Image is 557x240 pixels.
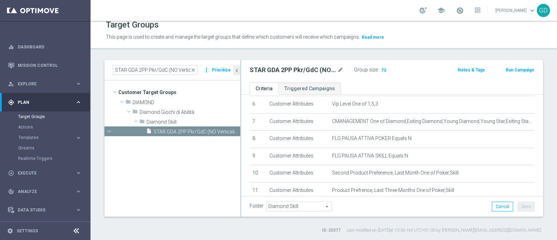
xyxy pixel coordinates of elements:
button: Cancel [492,202,513,211]
i: folder [132,109,138,117]
span: This page is used to create and manage the target groups that define which customers will receive... [106,34,360,40]
div: Explore [8,81,75,87]
span: Second Product Preference, Last Month One of Poker,Skill [332,170,458,176]
div: Templates [18,132,90,143]
td: Customer Attributes [267,113,329,131]
a: Realtime Triggers [18,156,72,161]
span: Vip Level One of 1,5,3 [332,101,378,107]
span: Diamond Giochi di Abilit&#xE0; [140,109,240,115]
span: Plan [18,100,75,104]
i: folder [125,99,131,107]
button: chevron_left [233,65,240,75]
label: Group size [354,67,378,73]
div: Streams [18,143,90,153]
span: Data Studio [18,208,75,212]
span: keyboard_arrow_down [528,7,536,14]
button: Mission Control [8,63,82,68]
i: keyboard_arrow_right [75,80,82,87]
span: Product Prefrence, Last Three Months One of Poker,Skill [332,187,454,193]
button: Data Studio keyboard_arrow_right [8,207,82,213]
span: Analyze [18,189,75,194]
span: 73 [381,68,387,74]
div: Target Groups [18,111,90,122]
td: 10 [250,165,267,183]
span: Execute [18,171,75,175]
h2: STAR GDA 2PP Pkr/GdC (NO Verticalisti Pkr e GdC) [250,66,336,74]
span: CMANAGEMENT One of Diamond,Exiting Diamond,Young Diamond,Young Star,Exiting Star,Star [332,118,532,124]
i: chevron_left [234,67,240,74]
button: gps_fixed Plan keyboard_arrow_right [8,100,82,105]
button: Templates keyboard_arrow_right [18,135,82,140]
a: Criteria [250,83,278,95]
a: [PERSON_NAME]keyboard_arrow_down [495,5,537,16]
i: gps_fixed [8,99,14,106]
td: 7 [250,113,267,131]
div: Mission Control [8,56,82,75]
td: Customer Attributes [267,182,329,200]
div: Data Studio [8,207,75,213]
div: Realtime Triggers [18,153,90,164]
button: Prioritize [211,65,232,75]
span: school [437,7,445,14]
td: 9 [250,148,267,165]
div: Actions [18,122,90,132]
a: Optibot [18,219,73,238]
span: FLG PAUSA ATTIVA POKER Equals N [332,136,411,141]
a: Dashboard [18,38,82,56]
div: Execute [8,170,75,176]
a: Streams [18,145,72,151]
span: Customer Target Groups [118,87,240,97]
button: equalizer Dashboard [8,44,82,50]
i: more_vert [203,65,210,75]
td: Customer Attributes [267,148,329,165]
td: 6 [250,96,267,113]
div: Analyze [8,188,75,195]
i: person_search [8,81,14,87]
a: Actions [18,124,72,130]
a: Mission Control [18,56,82,75]
i: play_circle_outline [8,170,14,176]
button: play_circle_outline Execute keyboard_arrow_right [8,170,82,176]
i: mode_edit [337,66,344,74]
label: : [378,67,379,73]
i: keyboard_arrow_right [75,170,82,176]
i: folder [139,118,145,126]
span: Diamond Skill [147,119,240,125]
a: Triggered Campaigns [278,83,341,95]
span: FLG PAUSA ATTIVA SKILL Equals N [332,153,408,159]
label: Folder [250,203,264,209]
button: Run Campaign [505,66,535,74]
span: close [190,67,196,73]
button: Read more [361,33,385,41]
td: Customer Attributes [267,131,329,148]
i: keyboard_arrow_right [75,207,82,213]
i: track_changes [8,188,14,195]
div: Plan [8,99,75,106]
i: insert_drive_file [146,128,152,136]
td: 11 [250,182,267,200]
div: Dashboard [8,38,82,56]
span: STAR GDA 2PP Pkr/GdC (NO Verticalisti Pkr e GdC) [154,129,240,135]
span: Templates [18,136,68,140]
i: equalizer [8,44,14,50]
div: track_changes Analyze keyboard_arrow_right [8,189,82,194]
label: ID: 20377 [322,227,340,233]
i: keyboard_arrow_right [75,134,82,141]
div: Templates [18,136,75,140]
a: Settings [17,229,38,233]
td: Customer Attributes [267,96,329,113]
i: settings [7,228,13,234]
span: Explore [18,82,75,86]
button: Notes & Tags [457,66,486,74]
div: Optibot [8,219,82,238]
td: Customer Attributes [267,165,329,183]
button: person_search Explore keyboard_arrow_right [8,81,82,87]
span: DIAMOND [133,100,240,106]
